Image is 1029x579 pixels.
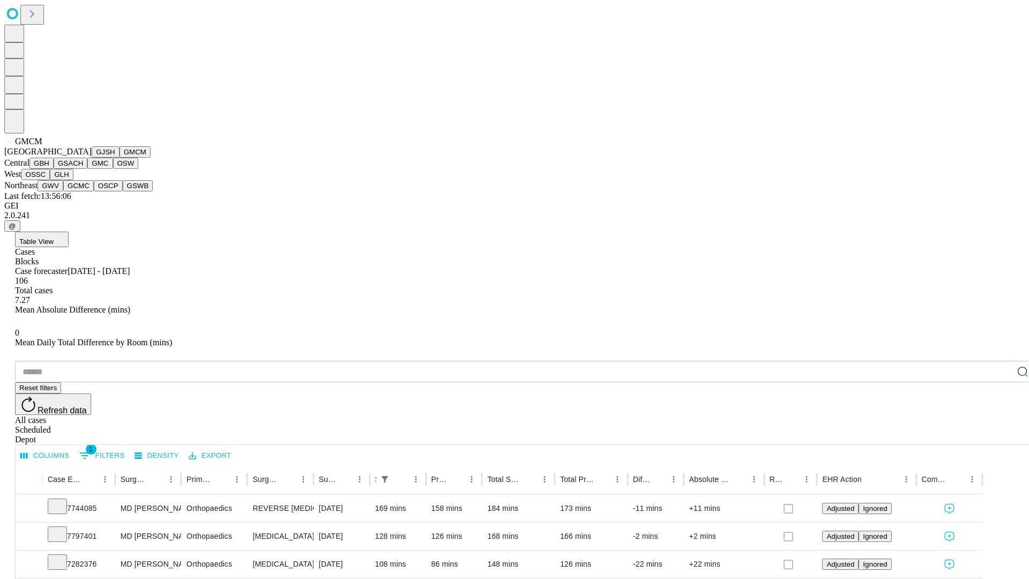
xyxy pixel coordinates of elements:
[449,472,464,487] button: Sort
[689,495,759,522] div: +11 mins
[319,495,364,522] div: [DATE]
[15,394,91,415] button: Refresh data
[651,472,666,487] button: Sort
[252,475,279,484] div: Surgery Name
[123,180,153,191] button: GSWB
[4,181,38,190] span: Northeast
[319,523,364,550] div: [DATE]
[4,211,1025,220] div: 2.0.241
[252,523,308,550] div: [MEDICAL_DATA] [MEDICAL_DATA]
[98,472,113,487] button: Menu
[252,551,308,578] div: [MEDICAL_DATA] [MEDICAL_DATA], EXTENSIVE, 3 OR MORE DISCRETE STRUCTURES
[4,201,1025,211] div: GEI
[148,472,163,487] button: Sort
[377,472,392,487] div: 1 active filter
[48,551,110,578] div: 7282376
[83,472,98,487] button: Sort
[87,158,113,169] button: GMC
[633,475,650,484] div: Difference
[4,169,21,179] span: West
[29,158,54,169] button: GBH
[121,475,147,484] div: Surgeon Name
[21,500,37,518] button: Expand
[689,475,730,484] div: Absolute Difference
[19,384,57,392] span: Reset filters
[48,523,110,550] div: 7797401
[77,447,128,464] button: Show filters
[120,146,151,158] button: GMCM
[15,232,69,247] button: Table View
[187,475,213,484] div: Primary Service
[859,503,891,514] button: Ignored
[63,180,94,191] button: GCMC
[319,475,336,484] div: Surgery Date
[132,448,182,464] button: Density
[689,523,759,550] div: +2 mins
[21,169,50,180] button: OSSC
[595,472,610,487] button: Sort
[4,147,92,156] span: [GEOGRAPHIC_DATA]
[863,532,887,540] span: Ignored
[54,158,87,169] button: GSACH
[393,472,408,487] button: Sort
[121,523,176,550] div: MD [PERSON_NAME] [PERSON_NAME]
[50,169,73,180] button: GLH
[822,503,859,514] button: Adjusted
[431,475,449,484] div: Predicted In Room Duration
[633,551,678,578] div: -22 mins
[822,475,861,484] div: EHR Action
[296,472,311,487] button: Menu
[431,523,477,550] div: 126 mins
[68,266,130,276] span: [DATE] - [DATE]
[822,531,859,542] button: Adjusted
[375,475,376,484] div: Scheduled In Room Duration
[21,555,37,574] button: Expand
[319,551,364,578] div: [DATE]
[799,472,814,487] button: Menu
[431,495,477,522] div: 158 mins
[826,560,854,568] span: Adjusted
[15,328,19,337] span: 0
[113,158,139,169] button: OSW
[48,495,110,522] div: 7744085
[86,444,96,455] span: 1
[950,472,965,487] button: Sort
[19,237,54,246] span: Table View
[487,523,549,550] div: 168 mins
[15,266,68,276] span: Case forecaster
[252,495,308,522] div: REVERSE [MEDICAL_DATA]
[214,472,229,487] button: Sort
[229,472,244,487] button: Menu
[689,551,759,578] div: +22 mins
[610,472,625,487] button: Menu
[732,472,747,487] button: Sort
[281,472,296,487] button: Sort
[15,338,172,347] span: Mean Daily Total Difference by Room (mins)
[560,523,622,550] div: 166 mins
[560,551,622,578] div: 126 mins
[94,180,123,191] button: OSCP
[48,475,81,484] div: Case Epic Id
[375,551,421,578] div: 108 mins
[15,286,53,295] span: Total cases
[899,472,914,487] button: Menu
[770,475,784,484] div: Resolved in EHR
[922,475,949,484] div: Comments
[537,472,552,487] button: Menu
[9,222,16,230] span: @
[4,191,71,201] span: Last fetch: 13:56:06
[487,551,549,578] div: 148 mins
[747,472,762,487] button: Menu
[487,495,549,522] div: 184 mins
[187,551,242,578] div: Orthopaedics
[187,495,242,522] div: Orthopaedics
[15,137,42,146] span: GMCM
[15,276,28,285] span: 106
[859,559,891,570] button: Ignored
[863,504,887,513] span: Ignored
[377,472,392,487] button: Show filters
[163,472,178,487] button: Menu
[863,560,887,568] span: Ignored
[822,559,859,570] button: Adjusted
[560,495,622,522] div: 173 mins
